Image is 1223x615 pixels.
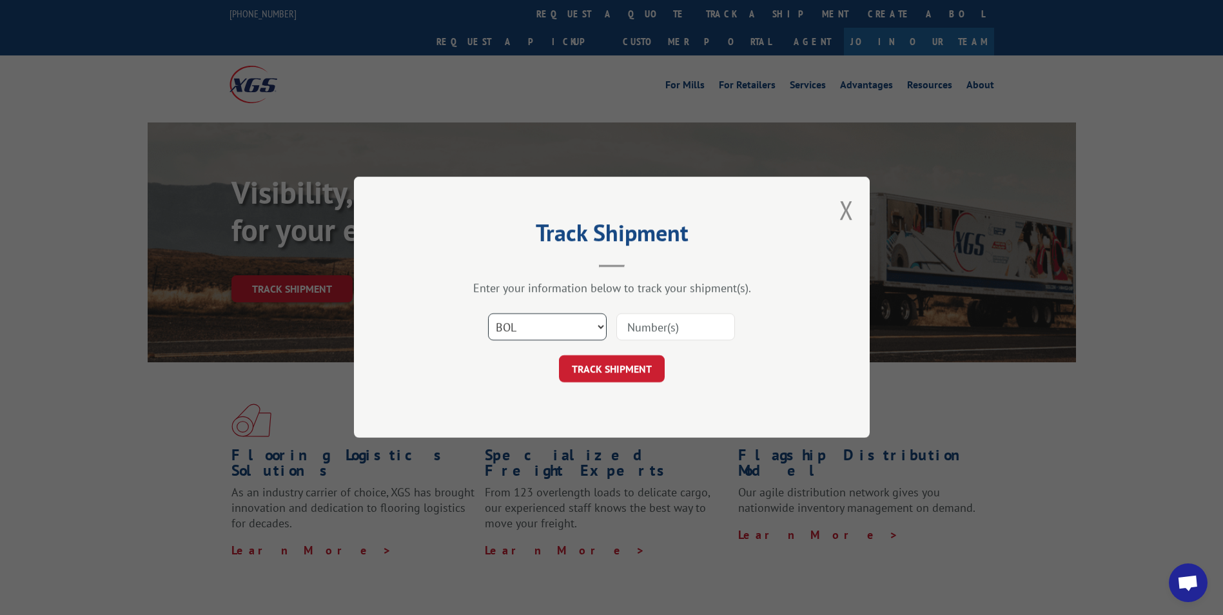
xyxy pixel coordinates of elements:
button: Close modal [839,193,854,227]
div: Open chat [1169,563,1208,602]
input: Number(s) [616,314,735,341]
div: Enter your information below to track your shipment(s). [418,281,805,296]
h2: Track Shipment [418,224,805,248]
button: TRACK SHIPMENT [559,356,665,383]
